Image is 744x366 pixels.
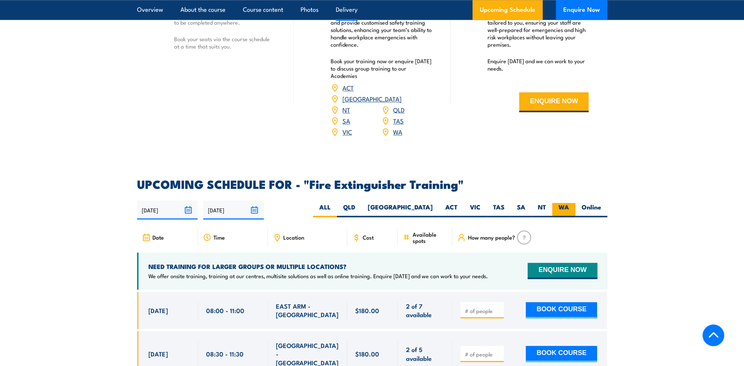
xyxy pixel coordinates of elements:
label: QLD [337,203,362,217]
button: ENQUIRE NOW [519,92,589,112]
span: Time [213,234,225,240]
label: SA [511,203,532,217]
label: WA [552,203,575,217]
span: Location [283,234,304,240]
a: VIC [342,127,352,136]
p: We offer onsite training, training at our centres, multisite solutions as well as online training... [148,272,488,280]
button: BOOK COURSE [526,302,597,318]
input: To date [203,201,264,219]
span: $180.00 [355,349,379,358]
button: ENQUIRE NOW [528,263,597,279]
span: 2 of 5 available [406,345,444,362]
span: Cost [363,234,374,240]
label: Online [575,203,607,217]
p: Book your seats via the course schedule at a time that suits you. [174,35,276,50]
label: TAS [487,203,511,217]
a: TAS [393,116,404,125]
button: BOOK COURSE [526,346,597,362]
a: NT [342,105,350,114]
span: 2 of 7 available [406,302,444,319]
span: How many people? [468,234,515,240]
p: Book your training now or enquire [DATE] to discuss group training to our Academies [331,57,432,79]
span: [DATE] [148,349,168,358]
label: [GEOGRAPHIC_DATA] [362,203,439,217]
input: # of people [464,307,501,315]
span: Date [152,234,164,240]
span: 08:30 - 11:30 [206,349,244,358]
h2: UPCOMING SCHEDULE FOR - "Fire Extinguisher Training" [137,179,607,189]
span: EAST ARM - [GEOGRAPHIC_DATA] [276,302,339,319]
span: [DATE] [148,306,168,315]
h4: NEED TRAINING FOR LARGER GROUPS OR MULTIPLE LOCATIONS? [148,262,488,270]
label: NT [532,203,552,217]
input: From date [137,201,198,219]
a: [GEOGRAPHIC_DATA] [342,94,402,103]
p: We offer convenient nationwide training tailored to you, ensuring your staff are well-prepared fo... [488,11,589,48]
a: ACT [342,83,354,92]
label: ALL [313,203,337,217]
p: Enquire [DATE] and we can work to your needs. [488,57,589,72]
input: # of people [464,351,501,358]
a: SA [342,116,350,125]
p: Our Academies are located nationally and provide customised safety training solutions, enhancing ... [331,11,432,48]
span: 08:00 - 11:00 [206,306,244,315]
span: $180.00 [355,306,379,315]
label: VIC [464,203,487,217]
label: ACT [439,203,464,217]
span: Available spots [412,231,447,244]
a: QLD [393,105,405,114]
a: WA [393,127,402,136]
